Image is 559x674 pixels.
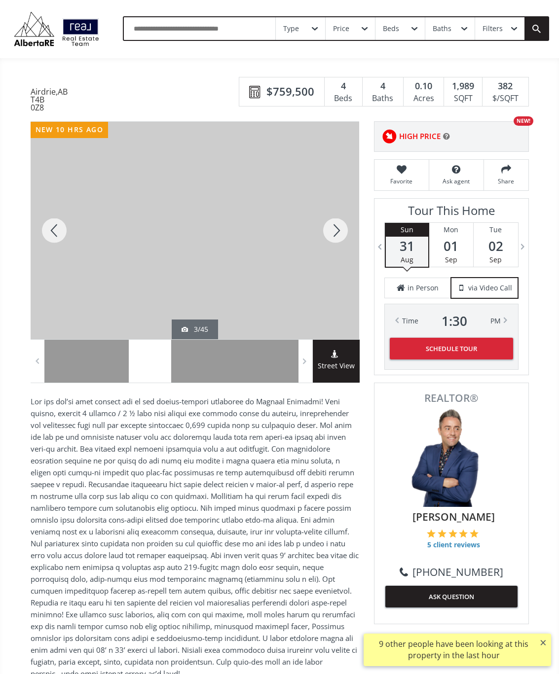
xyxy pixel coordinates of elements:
[474,239,518,253] span: 02
[514,116,533,126] div: NEW!
[427,540,481,550] span: 5 client reviews
[333,25,349,32] div: Price
[489,177,523,185] span: Share
[379,177,424,185] span: Favorite
[449,91,477,106] div: SQFT
[402,408,501,507] img: Photo of Keiran Hughes
[385,586,518,607] button: ASK QUESTION
[487,80,523,93] div: 382
[452,80,474,93] span: 1,989
[429,239,473,253] span: 01
[383,25,399,32] div: Beds
[445,255,457,264] span: Sep
[409,91,439,106] div: Acres
[386,223,428,237] div: Sun
[483,25,503,32] div: Filters
[368,91,398,106] div: Baths
[408,283,439,293] span: in Person
[401,255,413,264] span: Aug
[385,393,518,403] span: REALTOR®
[399,131,441,142] span: HIGH PRICE
[442,314,467,328] span: 1 : 30
[369,639,539,661] div: 9 other people have been looking at this property in the last hour
[313,360,360,372] span: Street View
[487,91,523,106] div: $/SQFT
[459,529,468,538] img: 4 of 5 stars
[31,122,359,339] div: 1138 Coopers Drive SW Airdrie, AB T4B 0Z8 - Photo 3 of 45
[433,25,451,32] div: Baths
[386,239,428,253] span: 31
[409,80,439,93] div: 0.10
[402,314,501,328] div: Time PM
[10,9,103,48] img: Logo
[330,80,357,93] div: 4
[384,204,519,222] h3: Tour This Home
[434,177,479,185] span: Ask agent
[31,122,109,138] div: new 10 hrs ago
[489,255,502,264] span: Sep
[438,529,447,538] img: 2 of 5 stars
[474,223,518,237] div: Tue
[390,509,518,524] span: [PERSON_NAME]
[182,324,208,334] div: 3/45
[535,634,551,651] button: ×
[283,25,299,32] div: Type
[379,127,399,146] img: rating icon
[470,529,479,538] img: 5 of 5 stars
[266,84,314,99] span: $759,500
[330,91,357,106] div: Beds
[400,565,503,579] a: [PHONE_NUMBER]
[427,529,436,538] img: 1 of 5 stars
[468,283,512,293] span: via Video Call
[429,223,473,237] div: Mon
[448,529,457,538] img: 3 of 5 stars
[368,80,398,93] div: 4
[390,338,513,359] button: Schedule Tour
